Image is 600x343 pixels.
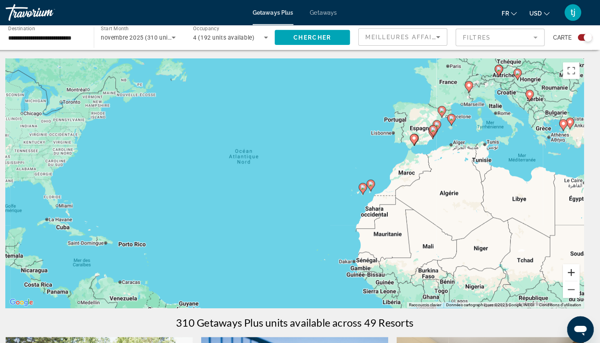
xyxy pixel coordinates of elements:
button: User Menu [562,4,584,21]
span: USD [530,10,542,16]
h1: 310 Getaways Plus units available across 49 Resorts [184,310,417,323]
a: Ouvrir cette zone dans Google Maps (dans une nouvelle fenêtre) [18,292,45,302]
span: 4 (192 units available) [200,33,260,40]
span: Chercher [299,33,336,40]
button: Passer en plein écran [563,61,580,78]
img: Google [18,292,45,302]
span: Destination [19,25,45,31]
span: Occupancy [200,25,226,31]
span: Carte [553,31,572,42]
button: Raccourcis clavier [412,296,444,302]
span: novembre 2025 (310 units available) [110,33,208,40]
a: Getaways Plus [259,9,299,16]
button: Zoom avant [563,259,580,276]
iframe: Bouton de lancement de la fenêtre de messagerie [567,310,593,336]
a: Getaways [315,9,342,16]
button: Change currency [530,7,550,19]
span: fr [503,10,510,16]
a: Conditions d'utilisation (s'ouvre dans un nouvel onglet) [540,297,581,301]
button: Zoom arrière [563,276,580,292]
span: tj [571,8,576,16]
button: Chercher [280,29,354,44]
span: Données cartographiques ©2025 Google, INEGI [449,297,535,301]
button: Filter [458,28,545,46]
mat-select: Sort by [369,31,443,41]
span: Start Month [110,25,137,31]
a: Travorium [16,2,98,23]
button: Change language [503,7,518,19]
span: Meilleures affaires [369,33,448,40]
